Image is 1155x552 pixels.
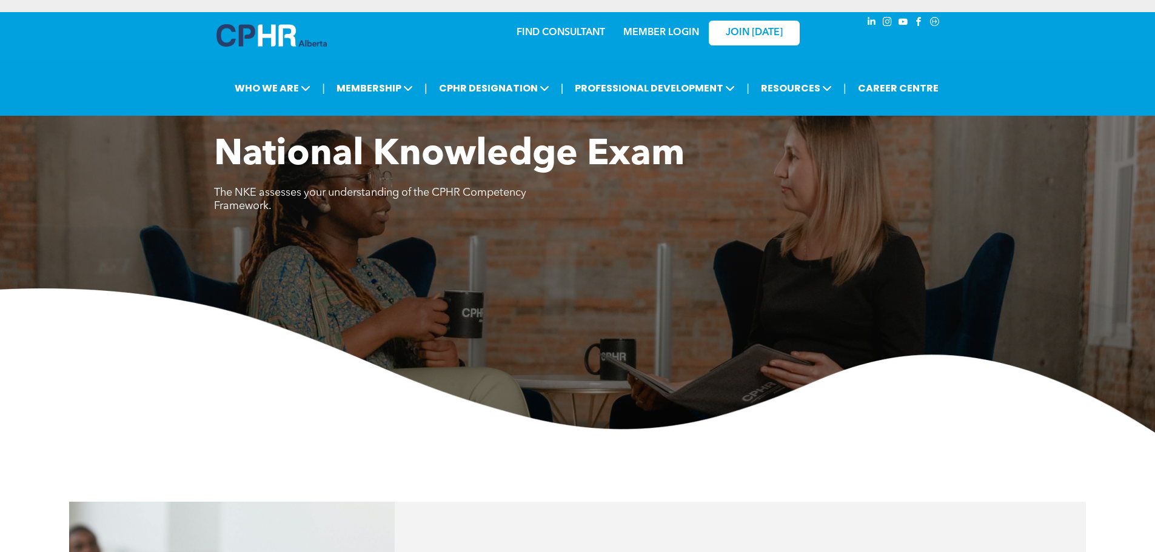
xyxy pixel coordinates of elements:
[746,76,749,101] li: |
[843,76,846,101] li: |
[865,15,879,32] a: linkedin
[928,15,942,32] a: Social network
[854,77,942,99] a: CAREER CENTRE
[231,77,314,99] span: WHO WE ARE
[214,187,526,211] span: The NKE assesses your understanding of the CPHR Competency Framework.
[435,77,553,99] span: CPHR DESIGNATION
[881,15,894,32] a: instagram
[912,15,926,32] a: facebook
[517,28,605,38] a: FIND CONSULTANT
[333,77,417,99] span: MEMBERSHIP
[424,76,427,101] li: |
[571,77,738,99] span: PROFESSIONAL DEVELOPMENT
[216,24,327,47] img: A blue and white logo for cp alberta
[322,76,325,101] li: |
[726,27,783,39] span: JOIN [DATE]
[757,77,835,99] span: RESOURCES
[214,137,685,173] span: National Knowledge Exam
[623,28,699,38] a: MEMBER LOGIN
[897,15,910,32] a: youtube
[561,76,564,101] li: |
[709,21,800,45] a: JOIN [DATE]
